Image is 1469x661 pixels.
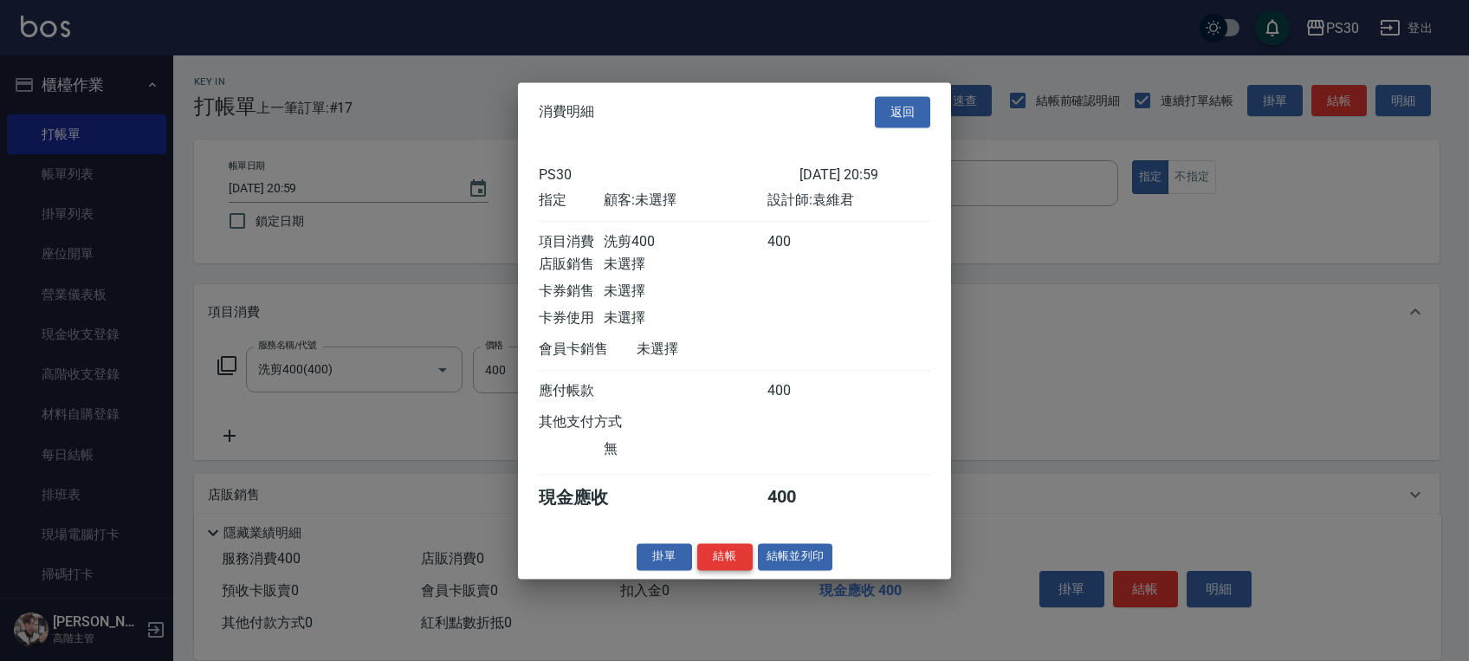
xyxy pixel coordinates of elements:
[767,486,832,509] div: 400
[604,256,767,274] div: 未選擇
[539,413,670,431] div: 其他支付方式
[539,256,604,274] div: 店販銷售
[604,440,767,458] div: 無
[637,340,799,359] div: 未選擇
[539,309,604,327] div: 卡券使用
[604,191,767,210] div: 顧客: 未選擇
[767,233,832,251] div: 400
[799,166,930,183] div: [DATE] 20:59
[539,233,604,251] div: 項目消費
[539,282,604,301] div: 卡券銷售
[539,103,594,120] span: 消費明細
[758,543,833,570] button: 結帳並列印
[767,382,832,400] div: 400
[539,486,637,509] div: 現金應收
[539,166,799,183] div: PS30
[875,96,930,128] button: 返回
[604,233,767,251] div: 洗剪400
[767,191,930,210] div: 設計師: 袁維君
[539,191,604,210] div: 指定
[697,543,753,570] button: 結帳
[604,282,767,301] div: 未選擇
[604,309,767,327] div: 未選擇
[539,340,637,359] div: 會員卡銷售
[637,543,692,570] button: 掛單
[539,382,604,400] div: 應付帳款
